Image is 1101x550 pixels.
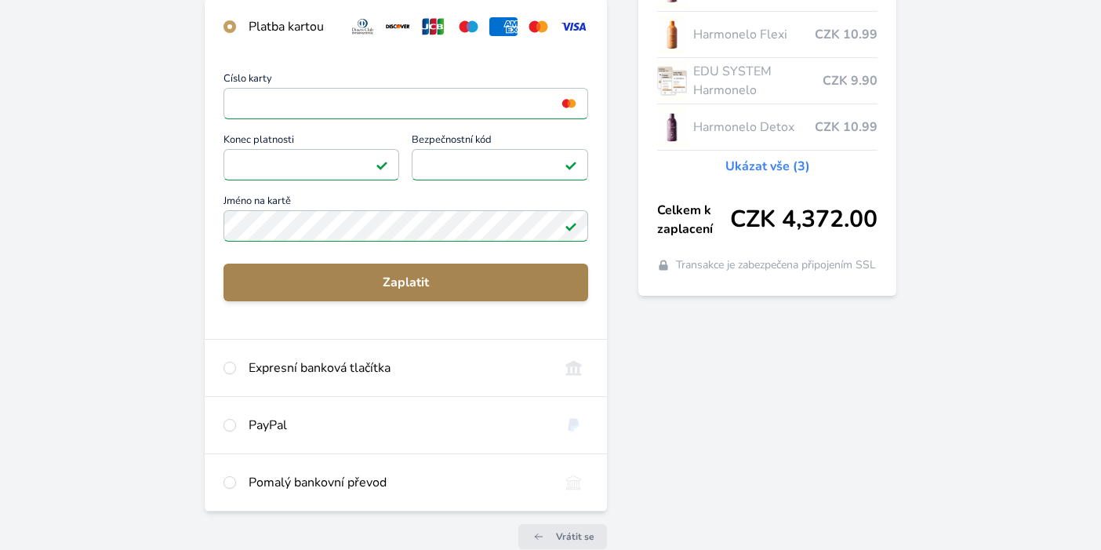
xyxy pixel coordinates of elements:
[823,71,878,90] span: CZK 9.90
[412,135,588,149] span: Bezpečnostní kód
[524,17,553,36] img: mc.svg
[693,118,815,137] span: Harmonelo Detox
[815,118,878,137] span: CZK 10.99
[559,17,588,36] img: visa.svg
[249,17,336,36] div: Platba kartou
[559,359,588,377] img: onlineBanking_CZ.svg
[693,25,815,44] span: Harmonelo Flexi
[657,107,687,147] img: DETOX_se_stinem_x-lo.jpg
[559,473,588,492] img: bankTransfer_IBAN.svg
[383,17,412,36] img: discover.svg
[223,264,589,301] button: Zaplatit
[249,359,547,377] div: Expresní banková tlačítka
[559,416,588,435] img: paypal.svg
[419,154,581,176] iframe: Iframe pro bezpečnostní kód
[489,17,518,36] img: amex.svg
[565,158,577,171] img: Platné pole
[249,473,547,492] div: Pomalý bankovní převod
[556,530,594,543] span: Vrátit se
[657,15,687,54] img: CLEAN_FLEXI_se_stinem_x-hi_(1)-lo.jpg
[676,257,876,273] span: Transakce je zabezpečena připojením SSL
[223,74,589,88] span: Číslo karty
[565,220,577,232] img: Platné pole
[223,135,400,149] span: Konec platnosti
[558,97,580,111] img: mc
[657,201,730,239] span: Celkem k zaplacení
[725,157,810,176] a: Ukázat vše (3)
[657,61,687,100] img: Edu-System-Harmonelo-v2-lo.jpg
[730,206,878,234] span: CZK 4,372.00
[236,273,576,292] span: Zaplatit
[376,158,388,171] img: Platné pole
[518,524,607,549] a: Vrátit se
[454,17,483,36] img: maestro.svg
[693,62,823,100] span: EDU SYSTEM Harmonelo
[815,25,878,44] span: CZK 10.99
[223,196,589,210] span: Jméno na kartě
[223,210,589,242] input: Jméno na kartěPlatné pole
[348,17,377,36] img: diners.svg
[249,416,547,435] div: PayPal
[231,154,393,176] iframe: Iframe pro datum vypršení platnosti
[419,17,448,36] img: jcb.svg
[231,93,582,115] iframe: Iframe pro číslo karty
